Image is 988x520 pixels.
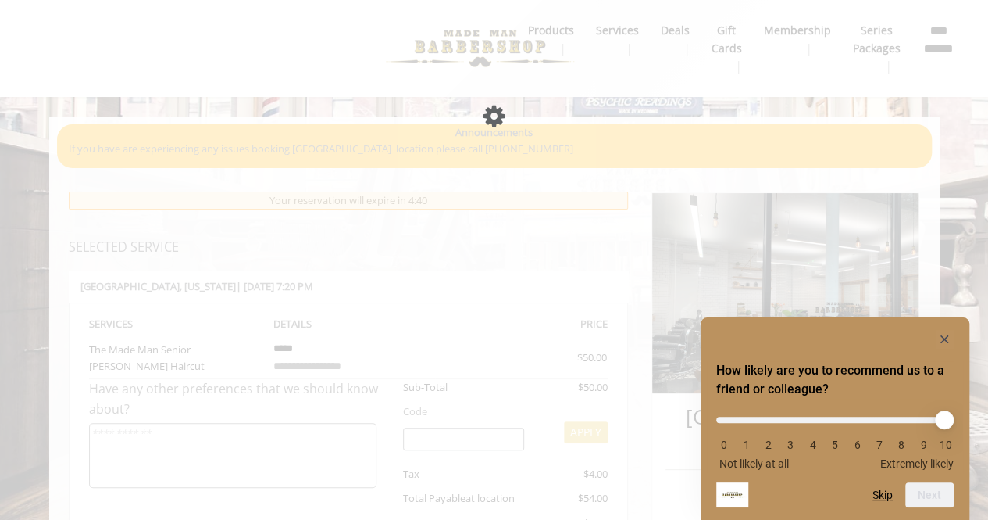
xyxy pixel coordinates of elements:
[738,439,754,451] li: 1
[761,439,776,451] li: 2
[938,439,954,451] li: 10
[916,439,932,451] li: 9
[716,330,954,507] div: How likely are you to recommend us to a friend or colleague? Select an option from 0 to 10, with ...
[872,489,893,501] button: Skip
[935,330,954,349] button: Hide survey
[805,439,821,451] li: 4
[716,361,954,399] h2: How likely are you to recommend us to a friend or colleague? Select an option from 0 to 10, with ...
[880,457,954,470] span: Extremely likely
[905,482,954,507] button: Next question
[827,439,843,451] li: 5
[719,457,789,470] span: Not likely at all
[716,405,954,470] div: How likely are you to recommend us to a friend or colleague? Select an option from 0 to 10, with ...
[783,439,798,451] li: 3
[716,439,732,451] li: 0
[872,439,887,451] li: 7
[849,439,865,451] li: 6
[893,439,909,451] li: 8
